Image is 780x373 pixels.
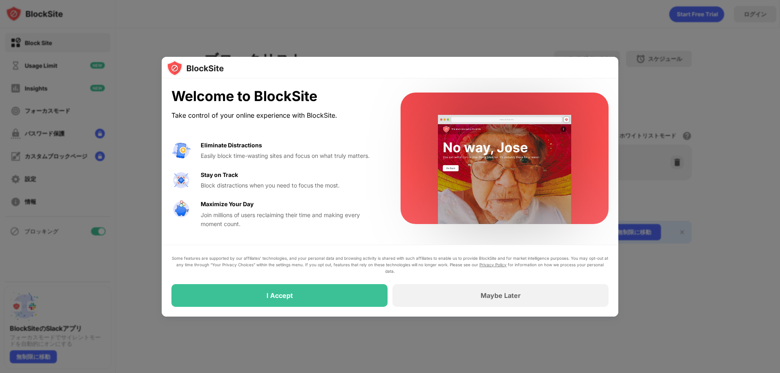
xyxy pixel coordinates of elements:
[201,151,381,160] div: Easily block time-wasting sites and focus on what truly matters.
[201,181,381,190] div: Block distractions when you need to focus the most.
[479,262,507,267] a: Privacy Policy
[201,170,238,179] div: Stay on Track
[171,200,191,219] img: value-safe-time.svg
[266,291,293,300] div: I Accept
[201,211,381,229] div: Join millions of users reclaiming their time and making every moment count.
[201,141,262,150] div: Eliminate Distractions
[481,291,521,300] div: Maybe Later
[171,88,381,105] div: Welcome to BlockSite
[171,255,609,274] div: Some features are supported by our affiliates’ technologies, and your personal data and browsing ...
[171,170,191,190] img: value-focus.svg
[201,200,253,209] div: Maximize Your Day
[167,60,224,76] img: logo-blocksite.svg
[171,110,381,121] div: Take control of your online experience with BlockSite.
[171,141,191,160] img: value-avoid-distractions.svg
